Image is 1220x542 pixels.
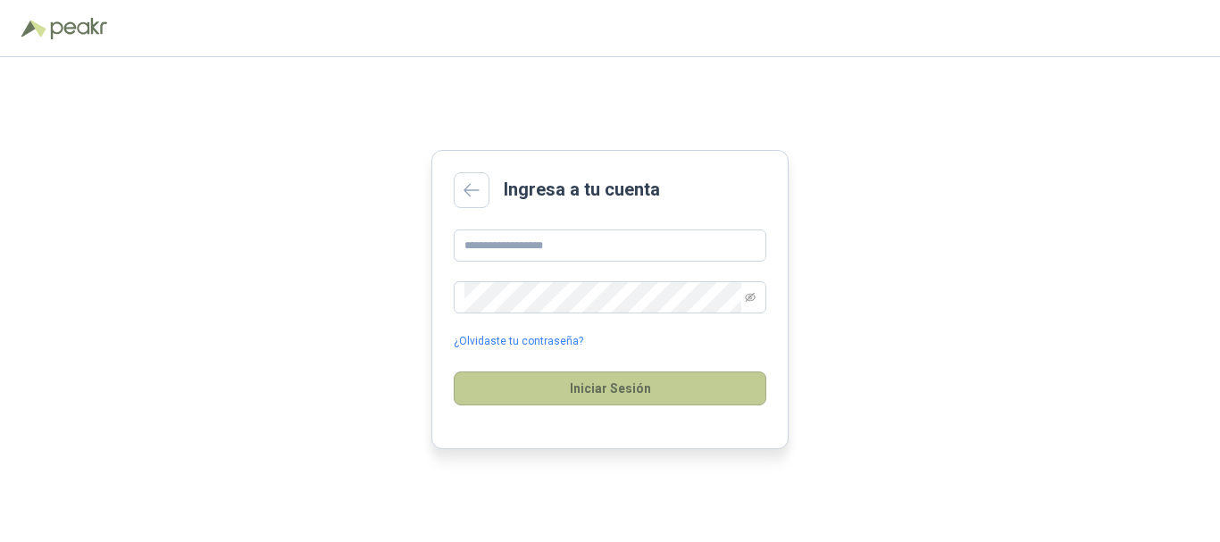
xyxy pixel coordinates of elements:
h2: Ingresa a tu cuenta [504,176,660,204]
span: eye-invisible [745,292,756,303]
a: ¿Olvidaste tu contraseña? [454,333,583,350]
img: Logo [21,20,46,38]
img: Peakr [50,18,107,39]
button: Iniciar Sesión [454,371,766,405]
